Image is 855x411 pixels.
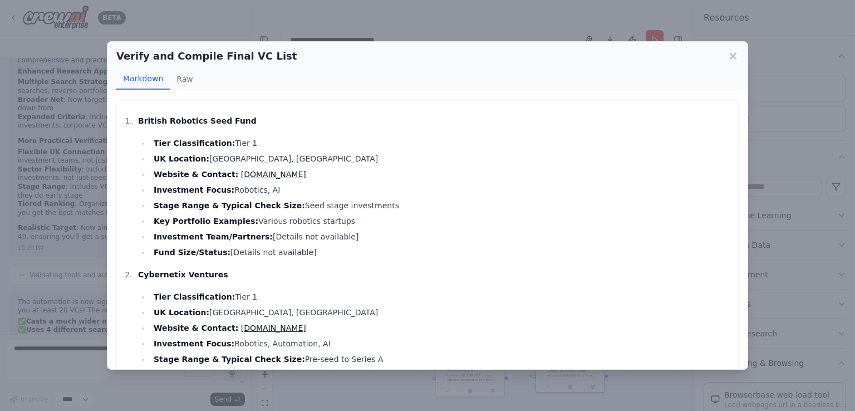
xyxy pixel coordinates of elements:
strong: Cybernetix Ventures [138,270,228,279]
li: [GEOGRAPHIC_DATA], [GEOGRAPHIC_DATA] [150,306,733,319]
li: [Details not available] [150,246,733,259]
strong: Website & Contact: [154,324,238,332]
strong: Website & Contact: [154,170,238,179]
li: Seed stage investments [150,199,733,212]
li: [GEOGRAPHIC_DATA], [GEOGRAPHIC_DATA] [150,152,733,165]
strong: Investment Team/Partners: [154,232,273,241]
strong: Investment Focus: [154,339,234,348]
strong: Key Portfolio Examples: [154,217,258,226]
strong: UK Location: [154,154,209,163]
li: Various robotics startups [150,214,733,228]
li: Tier 1 [150,136,733,150]
li: Pre-seed to Series A [150,353,733,366]
button: Raw [170,68,199,90]
strong: Fund Size/Status: [154,248,230,257]
a: [DOMAIN_NAME] [241,324,306,332]
button: Markdown [116,68,170,90]
a: [DOMAIN_NAME] [241,170,306,179]
strong: Stage Range & Typical Check Size: [154,355,305,364]
li: Robotics, AI [150,183,733,197]
li: Dash Bio, Cargo Drones, AI-driven robotic vision company [150,368,733,381]
strong: Tier Classification: [154,139,235,148]
strong: UK Location: [154,308,209,317]
li: [Details not available] [150,230,733,243]
h2: Verify and Compile Final VC List [116,48,297,64]
li: Robotics, Automation, AI [150,337,733,350]
strong: Tier Classification: [154,292,235,301]
strong: Investment Focus: [154,185,234,194]
strong: Stage Range & Typical Check Size: [154,201,305,210]
li: Tier 1 [150,290,733,304]
strong: British Robotics Seed Fund [138,116,257,125]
